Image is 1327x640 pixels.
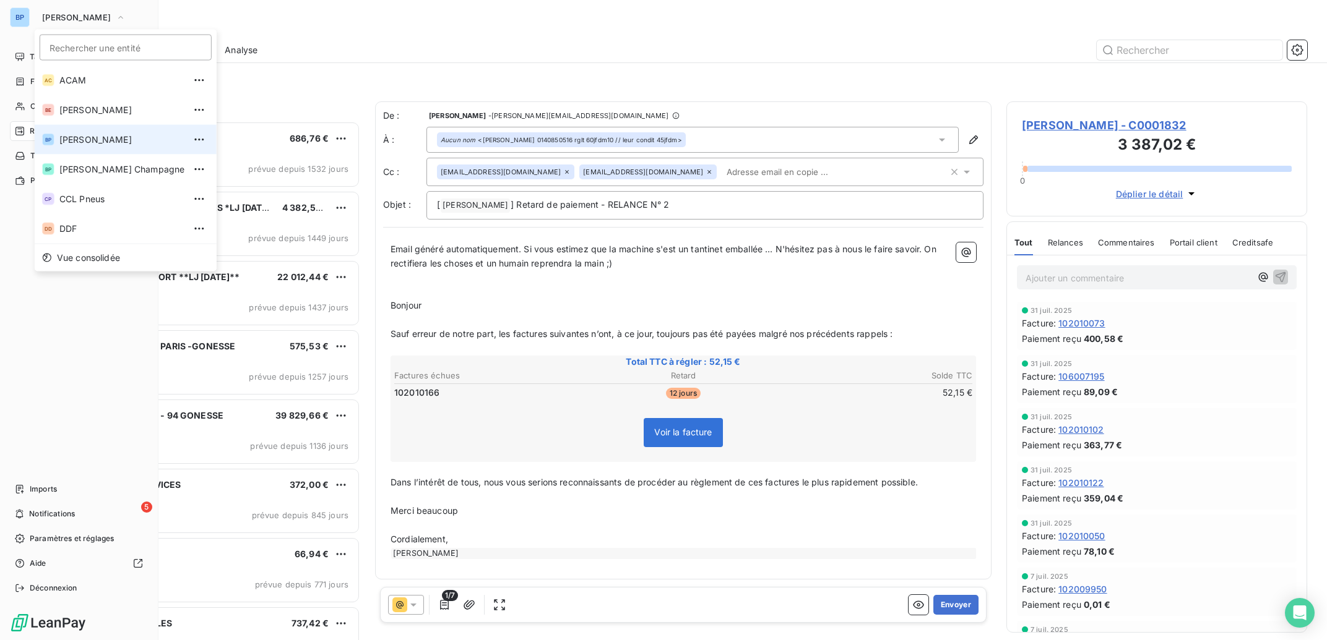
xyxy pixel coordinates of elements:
[42,12,111,22] span: [PERSON_NAME]
[57,252,120,264] span: Vue consolidée
[10,171,148,190] a: Paiements
[59,134,184,146] span: [PERSON_NAME]
[391,244,939,268] span: Email généré automatiquement. Si vous estimez que la machine s'est un tantinet emballée ... N'hés...
[10,96,148,116] a: Clients
[10,146,148,166] a: Tâches
[391,328,893,339] span: Sauf erreur de notre part, les factures suivantes n’ont, à ce jour, toujours pas été payées malgr...
[290,479,329,490] span: 372,00 €
[587,369,780,382] th: Retard
[1022,545,1081,558] span: Paiement reçu
[10,479,148,499] a: Imports
[292,618,329,628] span: 737,42 €
[1058,370,1104,383] span: 106007195
[42,74,54,87] div: AC
[10,72,148,92] a: Factures
[42,223,54,235] div: DD
[442,590,458,601] span: 1/7
[275,410,329,420] span: 39 829,66 €
[141,501,152,513] span: 5
[1058,423,1104,436] span: 102010102
[1020,176,1025,186] span: 0
[255,579,348,589] span: prévue depuis 771 jours
[1170,237,1217,247] span: Portail client
[1084,492,1123,505] span: 359,04 €
[248,164,348,174] span: prévue depuis 1532 jours
[1084,385,1118,398] span: 89,09 €
[30,76,62,87] span: Factures
[1022,529,1056,542] span: Facture :
[59,223,184,235] span: DDF
[30,150,56,161] span: Tâches
[1058,582,1107,595] span: 102009950
[30,126,63,137] span: Relances
[722,163,865,181] input: Adresse email en copie ...
[277,271,329,282] span: 22 012,44 €
[441,168,561,176] span: [EMAIL_ADDRESS][DOMAIN_NAME]
[391,505,458,516] span: Merci beaucoup
[383,134,426,146] label: À :
[30,533,114,544] span: Paramètres et réglages
[1022,582,1056,595] span: Facture :
[30,582,77,594] span: Déconnexion
[10,553,148,573] a: Aide
[1022,317,1056,330] span: Facture :
[383,166,426,178] label: Cc :
[1022,385,1081,398] span: Paiement reçu
[383,109,426,122] span: De :
[394,369,586,382] th: Factures échues
[1031,360,1072,367] span: 31 juil. 2025
[1031,626,1068,633] span: 7 juil. 2025
[1112,187,1202,201] button: Déplier le détail
[42,104,54,116] div: BE
[225,44,257,56] span: Analyse
[1022,134,1292,158] h3: 3 387,02 €
[40,35,212,61] input: placeholder
[1084,332,1123,345] span: 400,58 €
[391,534,448,544] span: Cordialement,
[441,135,682,144] div: <[PERSON_NAME] 0140850516 rglt 60jfdm10 // leur condit 45jfdm>
[30,484,57,495] span: Imports
[1031,413,1072,420] span: 31 juil. 2025
[59,193,184,205] span: CCL Pneus
[42,193,54,205] div: CP
[250,441,348,451] span: prévue depuis 1136 jours
[1031,307,1072,314] span: 31 juil. 2025
[780,386,973,399] td: 52,15 €
[10,47,148,67] a: Tableau de bord
[441,198,510,213] span: [PERSON_NAME]
[59,121,360,640] div: grid
[1048,237,1083,247] span: Relances
[42,134,54,146] div: BP
[290,341,329,351] span: 575,53 €
[1084,598,1110,611] span: 0,01 €
[1058,529,1105,542] span: 102010050
[583,168,703,176] span: [EMAIL_ADDRESS][DOMAIN_NAME]
[30,175,68,186] span: Paiements
[30,101,55,112] span: Clients
[30,558,46,569] span: Aide
[1014,237,1033,247] span: Tout
[1022,476,1056,489] span: Facture :
[1232,237,1274,247] span: Creditsafe
[10,529,148,548] a: Paramètres et réglages
[42,163,54,176] div: BP
[282,202,330,213] span: 4 382,56 €
[1031,466,1072,474] span: 31 juil. 2025
[1058,317,1105,330] span: 102010073
[394,386,439,399] span: 102010166
[10,613,87,633] img: Logo LeanPay
[1116,187,1183,200] span: Déplier le détail
[252,510,348,520] span: prévue depuis 845 jours
[1022,438,1081,451] span: Paiement reçu
[59,163,184,176] span: [PERSON_NAME] Champagne
[441,135,475,144] em: Aucun nom
[10,7,30,27] div: BP
[10,121,148,141] a: +99Relances
[1022,117,1292,134] span: [PERSON_NAME] - C0001832
[1022,370,1056,383] span: Facture :
[1022,423,1056,436] span: Facture :
[391,477,918,487] span: Dans l’intérêt de tous, nous vous serions reconnaissants de procéder au règlement de ces factures...
[249,372,348,382] span: prévue depuis 1257 jours
[1285,598,1315,628] div: Open Intercom Messenger
[1031,519,1072,527] span: 31 juil. 2025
